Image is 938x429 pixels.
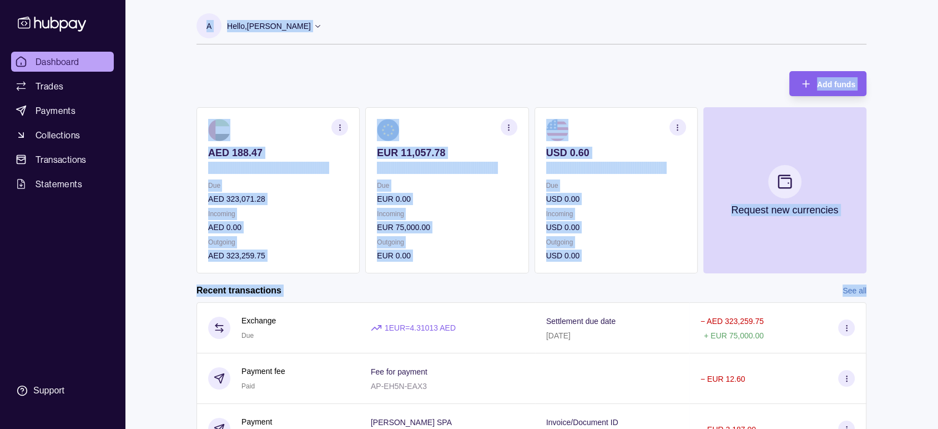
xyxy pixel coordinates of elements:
p: − AED 323,259.75 [700,317,764,326]
span: Add funds [817,80,855,89]
h2: Recent transactions [196,285,281,297]
p: Due [546,179,686,192]
a: Support [11,379,114,402]
span: Paid [241,382,255,390]
p: Outgoing [546,236,686,248]
p: Incoming [208,208,348,220]
p: AP-EH5N-EAX3 [371,382,427,391]
p: Request new currencies [731,204,838,216]
p: USD 0.00 [546,221,686,233]
p: [PERSON_NAME] SPA [371,418,452,427]
p: USD 0.00 [546,193,686,205]
p: AED 323,071.28 [208,193,348,205]
a: Statements [11,174,114,194]
p: AED 323,259.75 [208,250,348,262]
p: − EUR 12.60 [700,375,745,383]
a: Payments [11,101,114,121]
p: Hello, [PERSON_NAME] [227,20,311,32]
span: Dashboard [36,55,79,68]
p: AED 0.00 [208,221,348,233]
img: ae [208,119,230,141]
p: + EUR 75,000.00 [704,331,764,340]
p: Due [208,179,348,192]
p: Incoming [546,208,686,220]
p: EUR 11,057.78 [377,147,517,159]
a: Trades [11,76,114,96]
p: Exchange [241,315,276,327]
img: eu [377,119,399,141]
p: A [206,20,211,32]
p: Payment [241,416,272,428]
p: Fee for payment [371,367,427,376]
a: See all [843,285,866,297]
p: [DATE] [546,331,571,340]
p: EUR 0.00 [377,193,517,205]
p: Outgoing [208,236,348,248]
p: Due [377,179,517,192]
p: Settlement due date [546,317,616,326]
p: 1 EUR = 4.31013 AED [385,322,456,334]
p: Invoice/Document ID [546,418,618,427]
span: Statements [36,177,82,191]
a: Collections [11,125,114,145]
span: Transactions [36,153,87,166]
p: Outgoing [377,236,517,248]
span: Due [241,332,254,340]
img: us [546,119,568,141]
p: USD 0.00 [546,250,686,262]
p: USD 0.60 [546,147,686,159]
p: EUR 0.00 [377,250,517,262]
p: Incoming [377,208,517,220]
div: Support [33,385,64,397]
p: Payment fee [241,365,285,377]
p: AED 188.47 [208,147,348,159]
p: EUR 75,000.00 [377,221,517,233]
a: Dashboard [11,52,114,72]
button: Request new currencies [703,107,866,273]
span: Trades [36,79,63,93]
a: Transactions [11,149,114,169]
button: Add funds [789,71,866,96]
span: Payments [36,104,75,117]
span: Collections [36,128,80,142]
